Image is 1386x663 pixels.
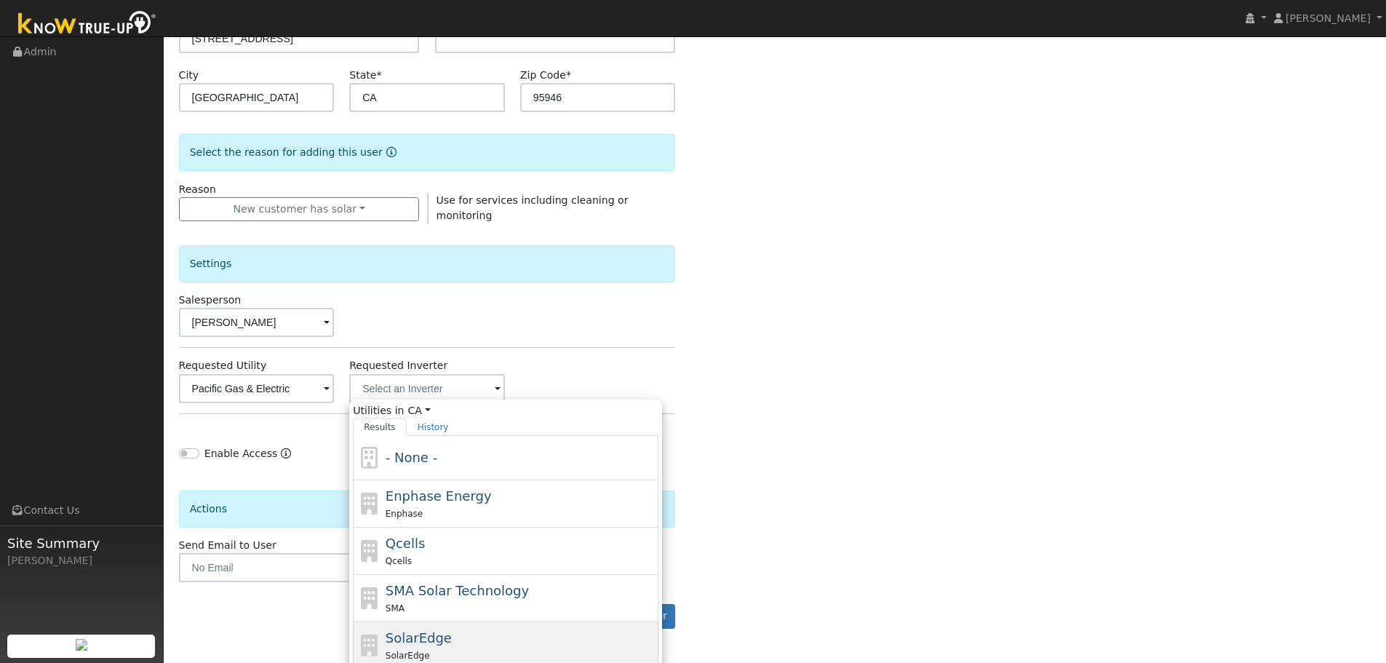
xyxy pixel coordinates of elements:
[7,533,156,553] span: Site Summary
[386,536,426,551] span: Qcells
[386,651,430,661] span: SolarEdge
[386,509,423,519] span: Enphase
[407,418,460,436] a: History
[179,553,420,582] input: No Email
[520,68,571,83] label: Zip Code
[76,639,87,651] img: retrieve
[386,583,529,598] span: SMA Solar Technology
[349,374,505,403] input: Select an Inverter
[11,8,164,41] img: Know True-Up
[349,358,447,373] label: Requested Inverter
[386,556,412,566] span: Qcells
[1286,12,1371,24] span: [PERSON_NAME]
[386,488,492,504] span: Enphase Energy
[179,182,216,197] label: Reason
[179,245,676,282] div: Settings
[7,553,156,568] div: [PERSON_NAME]
[281,446,291,469] a: Enable Access
[353,418,407,436] a: Results
[383,146,397,158] a: Reason for new user
[179,308,335,337] input: Select a User
[386,630,452,646] span: SolarEdge
[179,134,676,171] div: Select the reason for adding this user
[179,293,242,308] label: Salesperson
[408,403,431,418] a: CA
[204,446,278,461] label: Enable Access
[179,197,420,222] button: New customer has solar
[179,491,676,528] div: Actions
[386,450,437,465] span: - None -
[179,68,199,83] label: City
[349,68,381,83] label: State
[179,538,276,553] label: Send Email to User
[566,69,571,81] span: Required
[386,603,405,614] span: SMA
[179,374,335,403] input: Select a Utility
[376,69,381,81] span: Required
[437,194,629,221] span: Use for services including cleaning or monitoring
[353,403,658,418] span: Utilities in
[179,358,267,373] label: Requested Utility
